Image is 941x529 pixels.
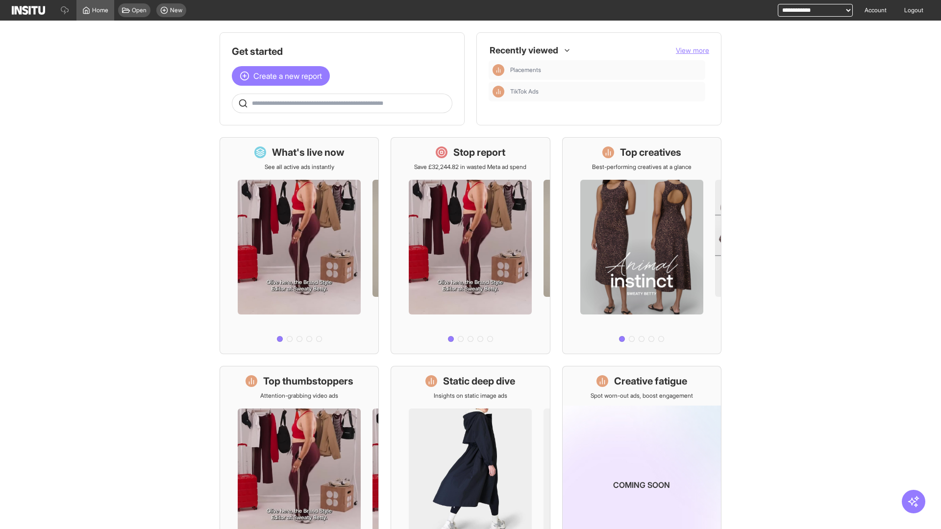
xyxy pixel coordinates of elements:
p: Insights on static image ads [434,392,507,400]
p: Attention-grabbing video ads [260,392,338,400]
h1: Top thumbstoppers [263,374,353,388]
span: TikTok Ads [510,88,701,96]
span: Open [132,6,147,14]
p: See all active ads instantly [265,163,334,171]
span: Placements [510,66,701,74]
p: Best-performing creatives at a glance [592,163,692,171]
button: Create a new report [232,66,330,86]
span: New [170,6,182,14]
a: What's live nowSee all active ads instantly [220,137,379,354]
button: View more [676,46,709,55]
span: Home [92,6,108,14]
img: Logo [12,6,45,15]
h1: What's live now [272,145,345,159]
h1: Static deep dive [443,374,515,388]
h1: Top creatives [620,145,681,159]
div: Insights [493,86,504,97]
span: TikTok Ads [510,88,539,96]
a: Stop reportSave £32,244.82 in wasted Meta ad spend [391,137,550,354]
span: View more [676,46,709,54]
span: Placements [510,66,541,74]
p: Save £32,244.82 in wasted Meta ad spend [414,163,526,171]
h1: Get started [232,45,452,58]
h1: Stop report [453,145,505,159]
a: Top creativesBest-performing creatives at a glance [562,137,721,354]
span: Create a new report [253,70,322,82]
div: Insights [493,64,504,76]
